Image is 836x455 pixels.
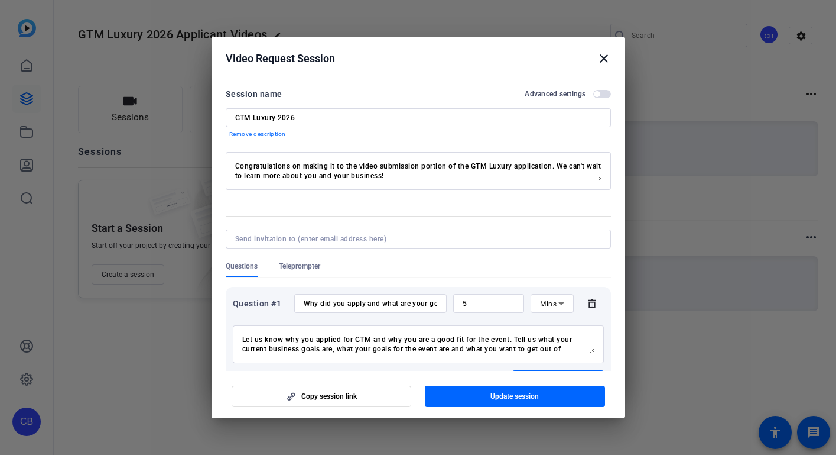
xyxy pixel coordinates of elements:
[232,386,412,407] button: Copy session link
[226,51,611,66] div: Video Request Session
[235,234,597,244] input: Send invitation to (enter email address here)
[525,89,585,99] h2: Advanced settings
[226,87,282,101] div: Session name
[226,262,258,271] span: Questions
[301,392,357,401] span: Copy session link
[512,370,604,392] button: Add another question
[279,262,320,271] span: Teleprompter
[540,300,557,308] span: Mins
[226,130,611,139] p: - Remove description
[235,113,601,122] input: Enter Session Name
[597,51,611,66] mat-icon: close
[463,299,515,308] input: Time
[425,386,605,407] button: Update session
[233,296,288,311] div: Question #1
[304,299,437,308] input: Enter your question here
[490,392,539,401] span: Update session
